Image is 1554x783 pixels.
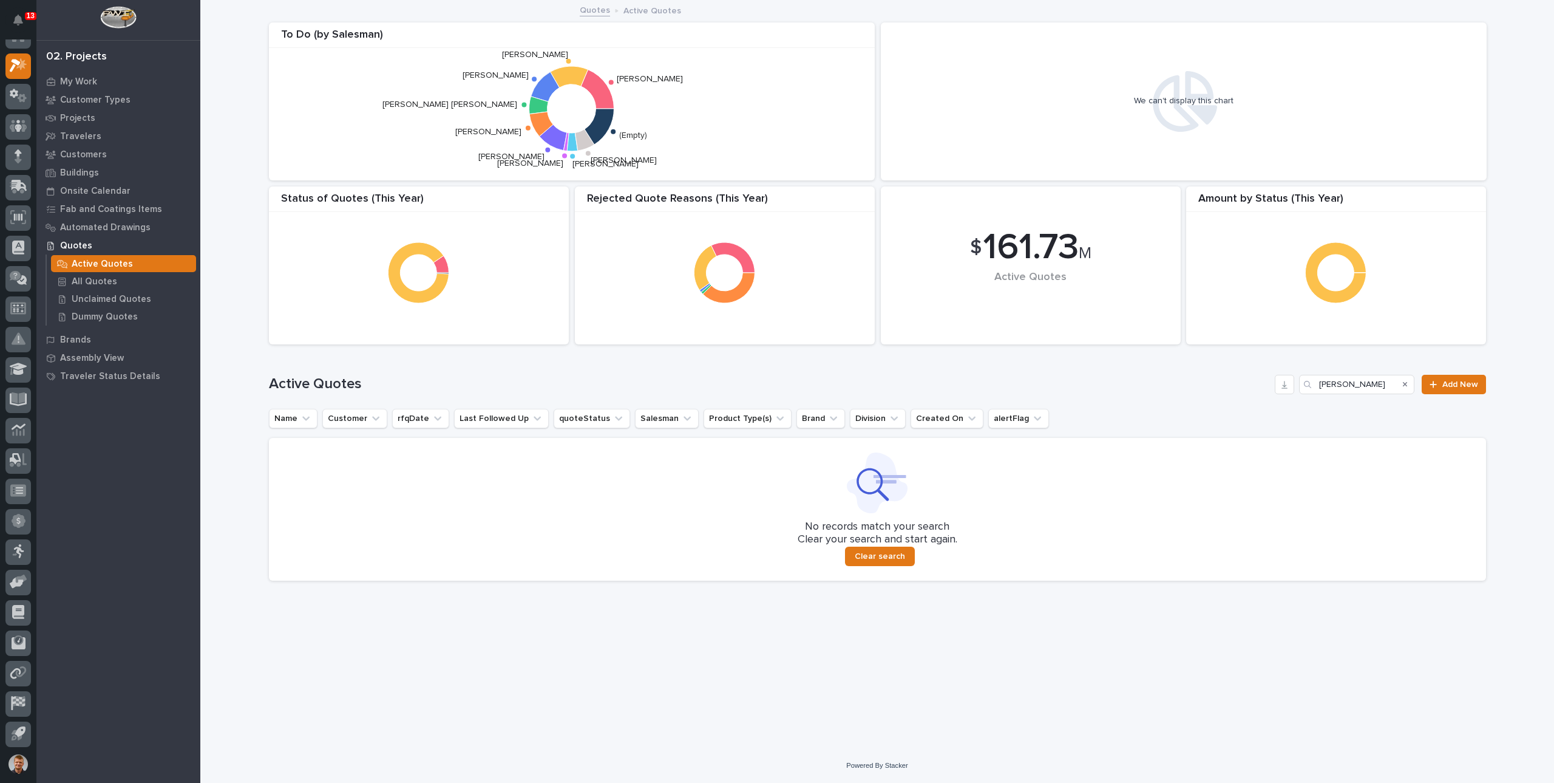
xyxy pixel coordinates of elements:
div: We can't display this chart [1134,96,1233,106]
p: Active Quotes [72,259,133,270]
p: 13 [27,12,35,20]
a: Assembly View [36,349,200,367]
a: Add New [1422,375,1485,394]
p: Traveler Status Details [60,371,160,382]
p: My Work [60,77,97,87]
div: Status of Quotes (This Year) [269,193,569,213]
p: Clear your search and start again. [798,533,957,547]
a: Quotes [580,2,610,16]
p: Travelers [60,131,101,142]
p: Onsite Calendar [60,186,131,197]
button: Product Type(s) [704,409,792,428]
p: Active Quotes [623,3,681,16]
button: Notifications [5,7,31,33]
a: Brands [36,330,200,349]
a: Quotes [36,236,200,255]
div: Amount by Status (This Year) [1186,193,1486,213]
text: [PERSON_NAME] [PERSON_NAME] [382,101,517,109]
span: Add New [1442,380,1478,389]
a: Travelers [36,127,200,145]
button: alertFlag [988,409,1049,428]
button: Last Followed Up [454,409,549,428]
button: users-avatar [5,751,31,777]
text: [PERSON_NAME] [591,157,657,165]
p: Quotes [60,241,92,251]
p: Brands [60,335,91,346]
div: Active Quotes [901,271,1160,309]
text: [PERSON_NAME] [497,159,563,168]
p: Assembly View [60,353,124,364]
p: Customers [60,149,107,160]
a: Traveler Status Details [36,367,200,385]
p: Fab and Coatings Items [60,204,162,215]
a: Fab and Coatings Items [36,200,200,218]
img: Workspace Logo [100,6,136,29]
a: Automated Drawings [36,218,200,236]
text: [PERSON_NAME] [617,75,683,84]
a: All Quotes [47,273,200,290]
button: quoteStatus [554,409,630,428]
button: Name [269,409,317,428]
span: Clear search [855,551,905,562]
button: Clear search [845,547,915,566]
a: My Work [36,72,200,91]
p: Buildings [60,168,99,179]
p: Dummy Quotes [72,312,138,323]
a: Customers [36,145,200,163]
button: Division [850,409,906,428]
span: M [1079,245,1091,261]
div: Rejected Quote Reasons (This Year) [575,193,875,213]
a: Unclaimed Quotes [47,290,200,307]
div: 02. Projects [46,50,107,64]
a: Active Quotes [47,255,200,272]
text: [PERSON_NAME] [478,152,545,161]
button: Brand [796,409,845,428]
button: Created On [911,409,983,428]
p: No records match your search [283,521,1471,534]
a: Dummy Quotes [47,308,200,325]
a: Buildings [36,163,200,182]
div: Notifications13 [15,15,31,34]
text: [PERSON_NAME] [455,128,521,136]
input: Search [1299,375,1414,394]
a: Projects [36,109,200,127]
a: Onsite Calendar [36,182,200,200]
button: Salesman [635,409,699,428]
text: [PERSON_NAME] [572,160,639,168]
p: Automated Drawings [60,222,151,233]
span: $ [970,236,982,259]
div: To Do (by Salesman) [269,29,875,49]
p: Projects [60,113,95,124]
span: 161.73 [983,230,1079,266]
text: [PERSON_NAME] [502,51,568,60]
h1: Active Quotes [269,375,1271,393]
p: Unclaimed Quotes [72,294,151,305]
a: Powered By Stacker [846,762,908,769]
button: rfqDate [392,409,449,428]
text: [PERSON_NAME] [463,71,529,80]
button: Customer [322,409,387,428]
p: All Quotes [72,276,117,287]
p: Customer Types [60,95,131,106]
a: Customer Types [36,91,200,109]
text: (Empty) [619,132,647,140]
